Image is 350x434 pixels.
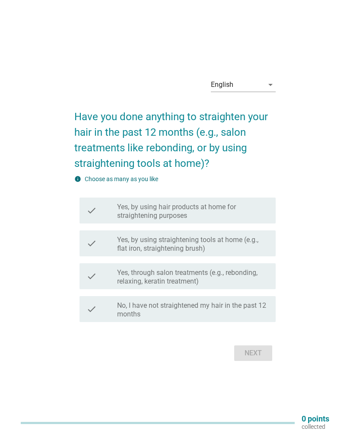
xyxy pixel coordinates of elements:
i: check [86,201,97,220]
label: Yes, by using straightening tools at home (e.g., flat iron, straightening brush) [117,236,269,253]
label: Yes, through salon treatments (e.g., rebonding, relaxing, keratin treatment) [117,268,269,286]
p: 0 points [302,415,329,423]
i: arrow_drop_down [265,80,276,90]
p: collected [302,423,329,431]
i: check [86,234,97,253]
label: Choose as many as you like [85,176,158,182]
i: info [74,176,81,182]
i: check [86,267,97,286]
div: English [211,81,233,89]
i: check [86,300,97,319]
label: No, I have not straightened my hair in the past 12 months [117,301,269,319]
h2: Have you done anything to straighten your hair in the past 12 months (e.g., salon treatments like... [74,100,275,171]
label: Yes, by using hair products at home for straightening purposes [117,203,269,220]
